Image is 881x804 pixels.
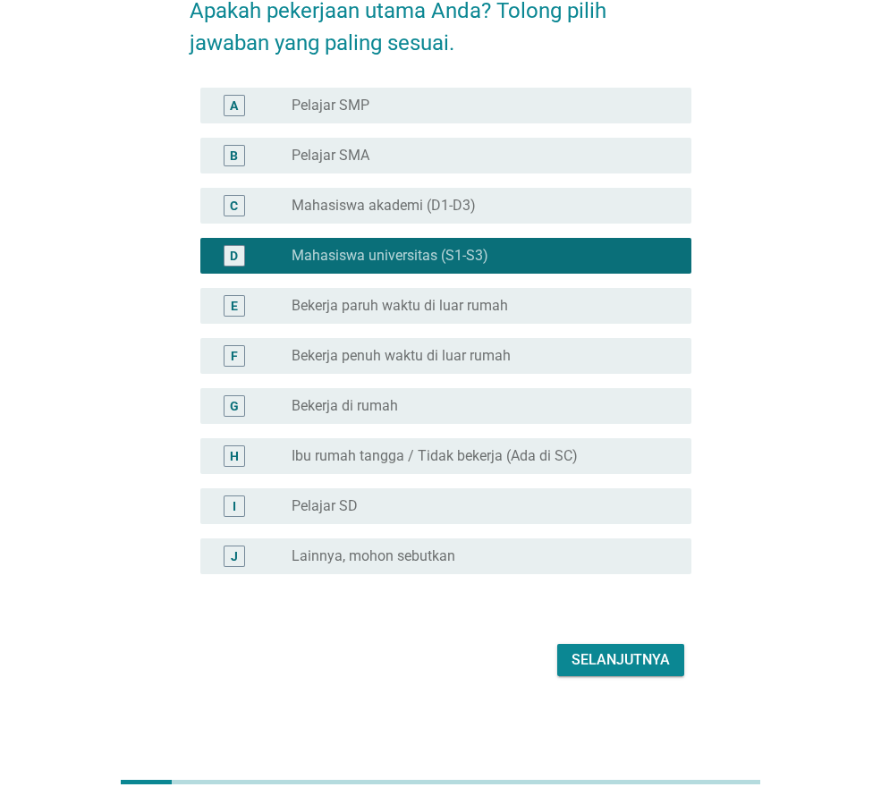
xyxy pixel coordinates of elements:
[231,296,238,315] div: E
[230,96,238,114] div: A
[230,396,239,415] div: G
[292,347,511,365] label: Bekerja penuh waktu di luar rumah
[292,497,358,515] label: Pelajar SD
[230,246,238,265] div: D
[230,146,238,165] div: B
[292,297,508,315] label: Bekerja paruh waktu di luar rumah
[292,247,488,265] label: Mahasiswa universitas (S1-S3)
[292,397,398,415] label: Bekerja di rumah
[292,547,455,565] label: Lainnya, mohon sebutkan
[557,644,684,676] button: Selanjutnya
[230,446,239,465] div: H
[292,97,369,114] label: Pelajar SMP
[230,196,238,215] div: C
[292,197,476,215] label: Mahasiswa akademi (D1-D3)
[292,447,578,465] label: Ibu rumah tangga / Tidak bekerja (Ada di SC)
[233,496,236,515] div: I
[231,346,238,365] div: F
[572,649,670,671] div: Selanjutnya
[292,147,369,165] label: Pelajar SMA
[231,546,238,565] div: J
